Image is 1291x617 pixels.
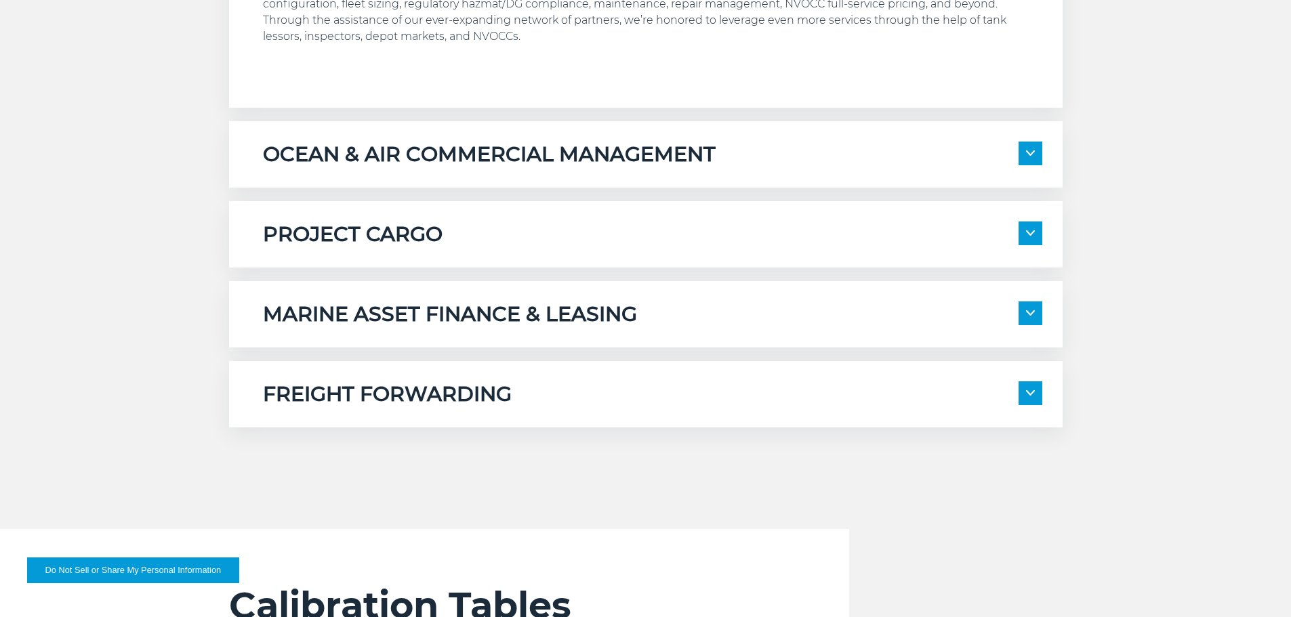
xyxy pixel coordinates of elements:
[263,301,637,327] h5: MARINE ASSET FINANCE & LEASING
[1026,390,1035,396] img: arrow
[1026,230,1035,236] img: arrow
[263,381,512,407] h5: FREIGHT FORWARDING
[27,557,239,583] button: Do Not Sell or Share My Personal Information
[263,142,716,167] h5: OCEAN & AIR COMMERCIAL MANAGEMENT
[1026,310,1035,316] img: arrow
[1026,150,1035,156] img: arrow
[263,221,443,247] h5: PROJECT CARGO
